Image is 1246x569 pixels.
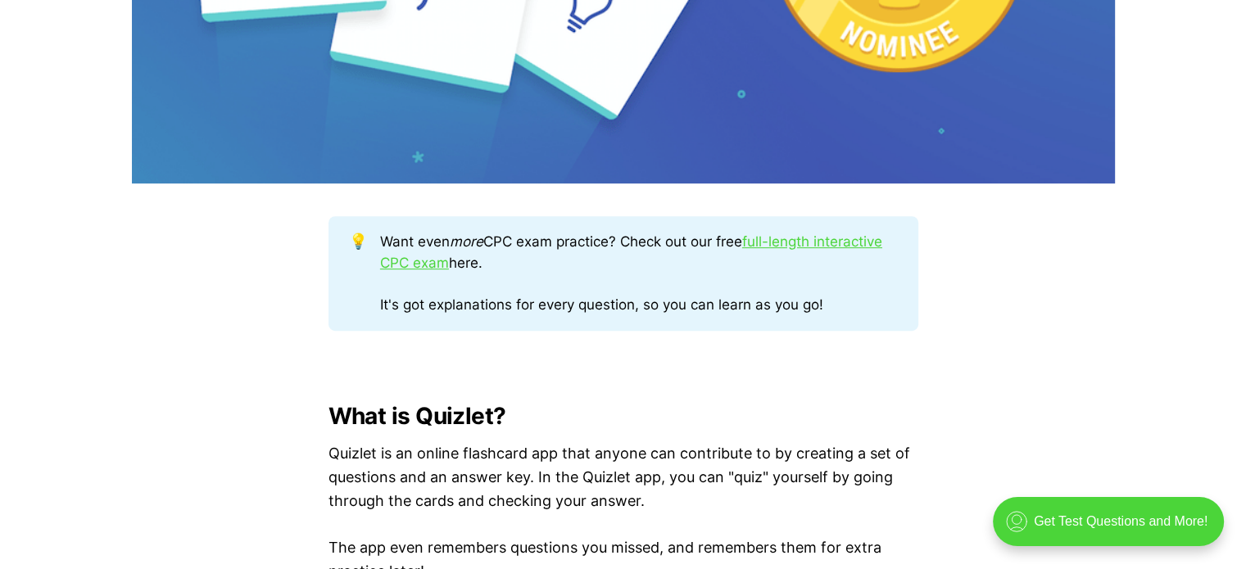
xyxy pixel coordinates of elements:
[349,232,380,315] div: 💡
[328,403,918,429] h2: What is Quizlet?
[979,489,1246,569] iframe: portal-trigger
[380,232,897,315] div: Want even CPC exam practice? Check out our free here. It's got explanations for every question, s...
[450,233,483,250] em: more
[328,442,918,513] p: Quizlet is an online flashcard app that anyone can contribute to by creating a set of questions a...
[380,233,882,271] a: full-length interactive CPC exam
